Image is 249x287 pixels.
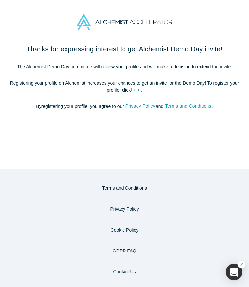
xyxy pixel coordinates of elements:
[131,86,141,94] a: here
[9,44,240,54] h2: Thanks for expressing interest to get Alchemist Demo Day invite!
[103,203,146,215] button: Privacy Policy
[106,245,143,257] a: GDPR FAQ
[95,182,154,194] button: Terms and Conditions
[165,102,212,110] button: Terms and Conditions
[77,14,172,30] img: Alchemist Accelerator Logo
[104,224,146,236] button: Cookie Policy
[9,80,240,94] p: Registering your profile on Alchemist increases your chances to get an invite for the Demo Day! T...
[9,103,240,110] p: By registering your profile , you agree to our and .
[106,266,143,278] a: Contact Us
[9,63,240,70] p: The Alchemist Demo Day committee will review your profile and will make a decision to extend the ...
[125,102,156,110] button: Privacy Policy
